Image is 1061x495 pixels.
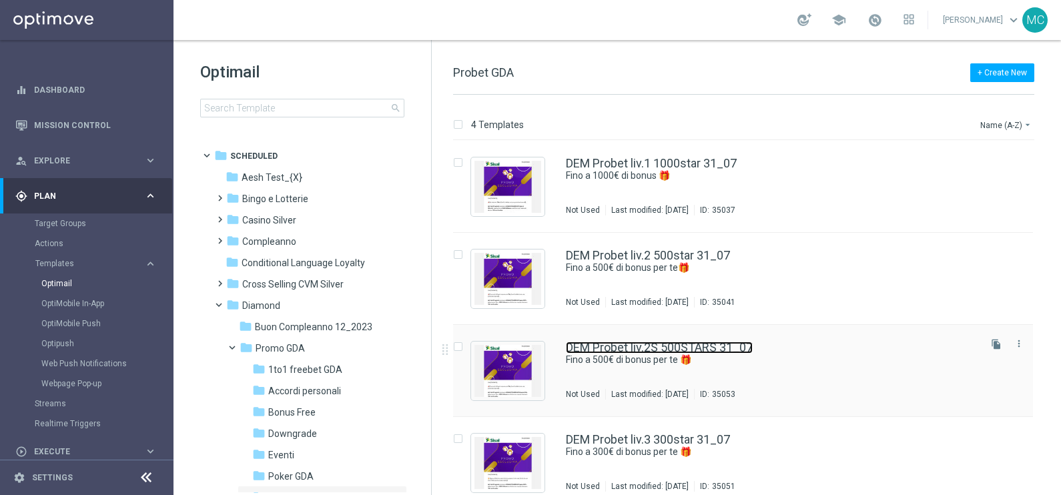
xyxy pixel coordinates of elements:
[942,10,1022,30] a: [PERSON_NAME]keyboard_arrow_down
[32,474,73,482] a: Settings
[831,13,846,27] span: school
[440,141,1058,233] div: Press SPACE to select this row.
[15,107,157,143] div: Mission Control
[566,169,946,182] a: Fino a 1000€ di bonus 🎁
[35,254,172,394] div: Templates
[15,190,27,202] i: gps_fixed
[226,298,240,312] i: folder
[226,256,239,269] i: folder
[34,157,144,165] span: Explore
[240,341,253,354] i: folder
[200,99,404,117] input: Search Template
[35,233,172,254] div: Actions
[35,258,157,269] button: Templates keyboard_arrow_right
[200,61,404,83] h1: Optimail
[242,300,280,312] span: Diamond
[606,205,694,215] div: Last modified: [DATE]
[13,472,25,484] i: settings
[41,378,139,389] a: Webpage Pop-up
[35,213,172,233] div: Target Groups
[34,448,144,456] span: Execute
[15,446,157,457] button: play_circle_outline Execute keyboard_arrow_right
[226,234,240,247] i: folder
[41,274,172,294] div: Optimail
[566,434,730,446] a: DEM Probet liv.3 300star 31_07
[35,398,139,409] a: Streams
[390,103,401,113] span: search
[226,213,240,226] i: folder
[1022,119,1033,130] i: arrow_drop_down
[35,218,139,229] a: Target Groups
[34,107,157,143] a: Mission Control
[988,336,1005,353] button: file_copy
[15,190,144,202] div: Plan
[35,414,172,434] div: Realtime Triggers
[268,385,341,397] span: Accordi personali
[268,470,314,482] span: Poker GDA
[252,405,266,418] i: folder
[566,157,737,169] a: DEM Probet liv.1 1000star 31_07
[15,155,157,166] button: person_search Explore keyboard_arrow_right
[268,406,316,418] span: Bonus Free
[15,120,157,131] button: Mission Control
[474,437,541,489] img: 35051.jpeg
[41,294,172,314] div: OptiMobile In-App
[15,85,157,95] button: equalizer Dashboard
[474,345,541,397] img: 35053.jpeg
[566,262,946,274] a: Fino a 500€ di bonus per te🎁
[34,192,144,200] span: Plan
[252,384,266,397] i: folder
[41,318,139,329] a: OptiMobile Push
[1014,338,1024,349] i: more_vert
[268,428,317,440] span: Downgrade
[979,117,1034,133] button: Name (A-Z)arrow_drop_down
[566,262,977,274] div: Fino a 500€ di bonus per te🎁
[252,362,266,376] i: folder
[252,448,266,461] i: folder
[268,449,294,461] span: Eventi
[41,354,172,374] div: Web Push Notifications
[226,170,239,183] i: folder
[566,354,977,366] div: Fino a 500€ di bonus per te 🎁
[41,334,172,354] div: Optipush
[1022,7,1048,33] div: MC
[566,342,753,354] a: DEM Probet liv.2S 500STARS 31_07
[566,446,977,458] div: Fino a 300€ di bonus per te 🎁
[712,389,735,400] div: 35053
[566,205,600,215] div: Not Used
[970,63,1034,82] button: + Create New
[566,250,730,262] a: DEM Probet liv.2 500star 31_07
[242,171,302,183] span: Aesh Test_{X}
[712,297,735,308] div: 35041
[144,258,157,270] i: keyboard_arrow_right
[268,364,342,376] span: 1to1 freebet GDA
[566,297,600,308] div: Not Used
[242,214,296,226] span: Casino Silver
[474,161,541,213] img: 35037.jpeg
[15,191,157,201] div: gps_fixed Plan keyboard_arrow_right
[41,314,172,334] div: OptiMobile Push
[566,354,946,366] a: Fino a 500€ di bonus per te 🎁
[41,374,172,394] div: Webpage Pop-up
[35,260,144,268] div: Templates
[694,297,735,308] div: ID:
[41,338,139,349] a: Optipush
[252,469,266,482] i: folder
[41,298,139,309] a: OptiMobile In-App
[252,426,266,440] i: folder
[471,119,524,131] p: 4 Templates
[712,205,735,215] div: 35037
[15,72,157,107] div: Dashboard
[15,446,144,458] div: Execute
[256,342,305,354] span: Promo GDA
[440,233,1058,325] div: Press SPACE to select this row.
[35,418,139,429] a: Realtime Triggers
[34,72,157,107] a: Dashboard
[144,189,157,202] i: keyboard_arrow_right
[453,65,514,79] span: Probet GDA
